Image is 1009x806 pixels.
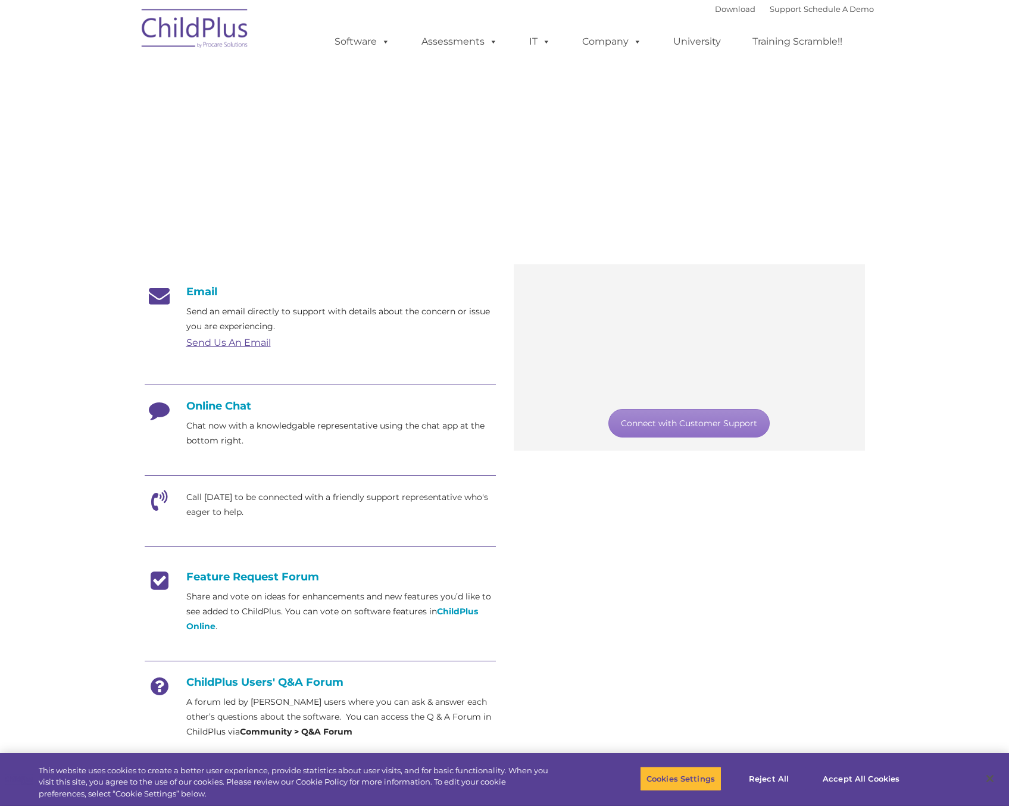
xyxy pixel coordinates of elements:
[570,30,654,54] a: Company
[410,30,510,54] a: Assessments
[240,726,352,737] strong: Community > Q&A Forum
[804,4,874,14] a: Schedule A Demo
[715,4,874,14] font: |
[136,1,255,60] img: ChildPlus by Procare Solutions
[517,30,563,54] a: IT
[145,570,496,583] h4: Feature Request Forum
[39,765,555,800] div: This website uses cookies to create a better user experience, provide statistics about user visit...
[145,399,496,413] h4: Online Chat
[770,4,801,14] a: Support
[145,676,496,689] h4: ChildPlus Users' Q&A Forum
[186,589,496,634] p: Share and vote on ideas for enhancements and new features you’d like to see added to ChildPlus. Y...
[608,409,770,438] a: Connect with Customer Support
[186,606,478,632] a: ChildPlus Online
[323,30,402,54] a: Software
[715,4,755,14] a: Download
[732,766,806,791] button: Reject All
[661,30,733,54] a: University
[186,490,496,520] p: Call [DATE] to be connected with a friendly support representative who's eager to help.
[977,766,1003,792] button: Close
[186,304,496,334] p: Send an email directly to support with details about the concern or issue you are experiencing.
[186,337,271,348] a: Send Us An Email
[145,285,496,298] h4: Email
[640,766,721,791] button: Cookies Settings
[816,766,906,791] button: Accept All Cookies
[186,695,496,739] p: A forum led by [PERSON_NAME] users where you can ask & answer each other’s questions about the so...
[741,30,854,54] a: Training Scramble!!
[186,418,496,448] p: Chat now with a knowledgable representative using the chat app at the bottom right.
